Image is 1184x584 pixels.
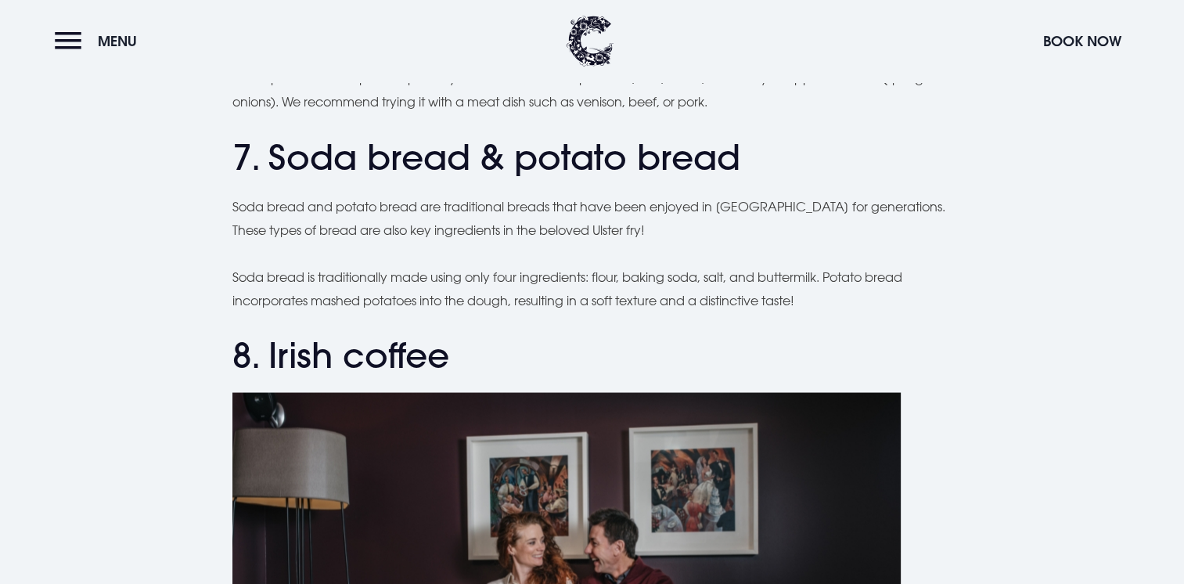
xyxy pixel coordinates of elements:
[232,265,952,312] p: Soda bread is traditionally made using only four ingredients: flour, baking soda, salt, and butte...
[98,32,137,50] span: Menu
[1035,24,1129,58] button: Book Now
[55,24,145,58] button: Menu
[232,136,952,178] h2: 7. Soda bread & potato bread
[232,194,952,242] p: Soda bread and potato bread are traditional breads that have been enjoyed in [GEOGRAPHIC_DATA] fo...
[567,16,614,67] img: Clandeboye Lodge
[232,67,952,114] p: Champ is a delicious potato specialty made with mashed potatoes, milk, butter, and finely chopped...
[232,334,952,376] h2: 8. Irish coffee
